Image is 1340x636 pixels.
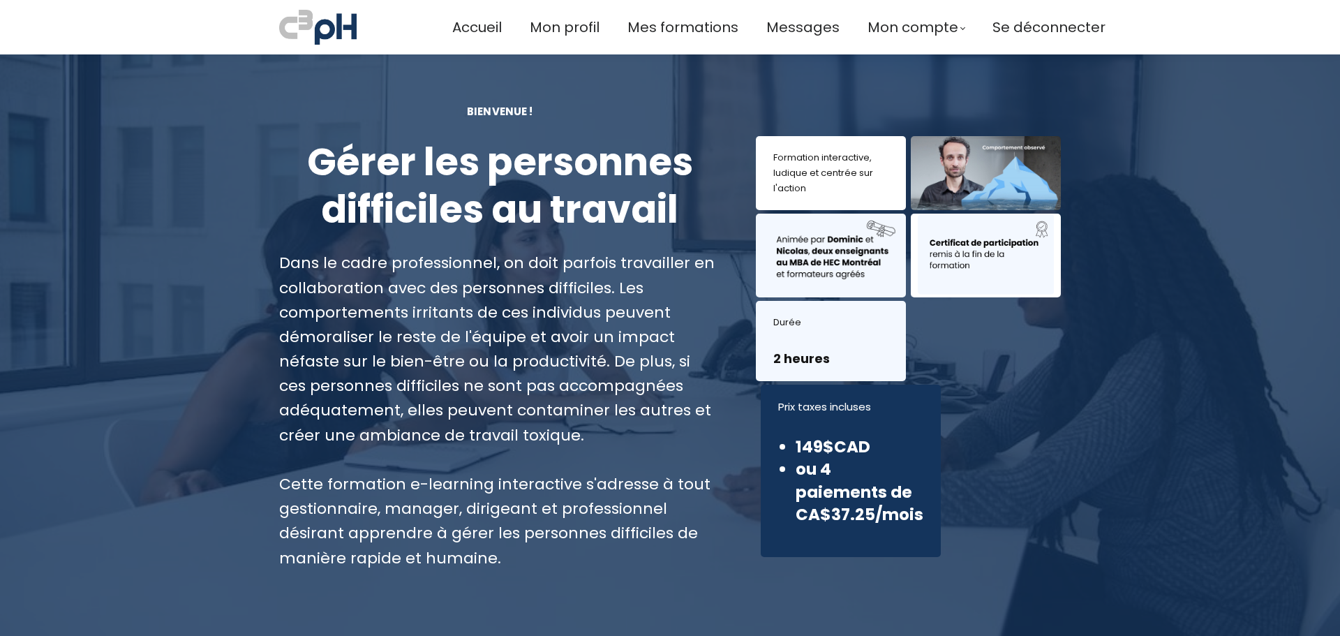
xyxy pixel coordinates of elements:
a: Mes formations [627,16,738,39]
div: BIENVENUE ! [279,103,721,119]
li: 149$CAD [796,436,923,458]
a: Messages [766,16,840,39]
li: ou 4 paiements de CA$37.25/mois [796,458,923,526]
a: Accueil [452,16,502,39]
div: Formation interactive, ludique et centrée sur l'action [773,150,888,196]
div: Prix taxes incluses [778,399,923,416]
div: Gérer les personnes difficiles au travail [279,139,721,233]
img: a70bc7685e0efc0bd0b04b3506828469.jpeg [279,7,357,47]
h3: 2 heures [773,350,888,367]
a: Se déconnecter [992,16,1105,39]
div: Durée [773,315,888,330]
a: Mon profil [530,16,600,39]
div: Dans le cadre professionnel, on doit parfois travailler en collaboration avec des personnes diffi... [279,251,721,570]
span: Mon compte [868,16,958,39]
